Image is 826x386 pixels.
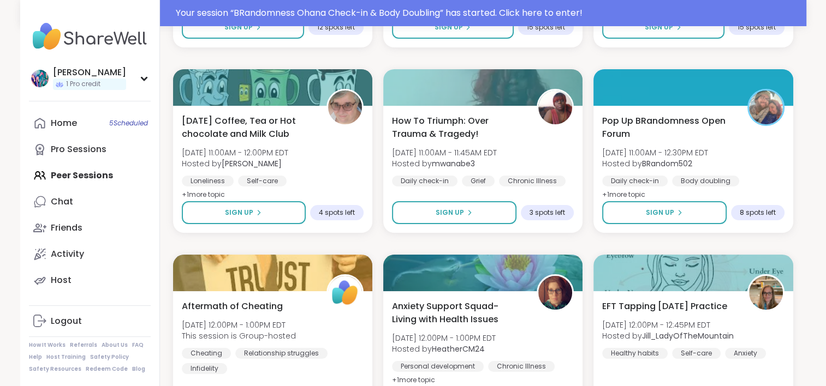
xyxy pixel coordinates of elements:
span: [DATE] 11:00AM - 11:45AM EDT [392,147,497,158]
div: Relationship struggles [235,348,328,359]
b: Jill_LadyOfTheMountain [642,330,734,341]
div: Anxiety [725,348,766,359]
a: Safety Policy [90,353,129,361]
a: Chat [29,189,151,215]
span: [DATE] 12:00PM - 1:00PM EDT [182,319,296,330]
a: Referrals [70,341,97,349]
img: Jill_LadyOfTheMountain [749,276,783,310]
span: Hosted by [182,158,288,169]
div: Pro Sessions [51,143,106,155]
span: 3 spots left [530,208,565,217]
a: About Us [102,341,128,349]
span: Sign Up [225,208,253,218]
div: Daily check-in [602,176,668,186]
div: Infidelity [182,363,227,374]
a: Host [29,267,151,293]
span: How To Triumph: Over Trauma & Tragedy! [392,114,525,141]
a: Pro Sessions [29,136,151,162]
img: hollyjanicki [31,70,49,87]
span: This session is Group-hosted [182,330,296,341]
img: BRandom502 [749,91,783,124]
span: [DATE] 11:00AM - 12:00PM EDT [182,147,288,158]
img: ShareWell Nav Logo [29,17,151,56]
a: Host Training [46,353,86,361]
span: Sign Up [645,22,673,32]
div: Friends [51,222,82,234]
div: Activity [51,248,84,260]
div: Grief [462,176,495,186]
div: Logout [51,315,82,327]
a: Friends [29,215,151,241]
div: Body doubling [672,176,739,186]
span: 15 spots left [738,23,776,32]
button: Sign Up [182,201,306,224]
img: mwanabe3 [538,91,572,124]
div: Cheating [182,348,231,359]
a: Safety Resources [29,365,81,373]
span: Sign Up [224,22,253,32]
span: [DATE] Coffee, Tea or Hot chocolate and Milk Club [182,114,314,141]
span: [DATE] 12:00PM - 12:45PM EDT [602,319,734,330]
div: Healthy habits [602,348,668,359]
a: Home5Scheduled [29,110,151,136]
button: Sign Up [182,16,304,39]
img: Susan [328,91,362,124]
span: Anxiety Support Squad- Living with Health Issues [392,300,525,326]
a: Help [29,353,42,361]
span: EFT Tapping [DATE] Practice [602,300,727,313]
a: Logout [29,308,151,334]
span: [DATE] 12:00PM - 1:00PM EDT [392,333,496,343]
span: 12 spots left [317,23,355,32]
div: Home [51,117,77,129]
div: Chronic Illness [499,176,566,186]
span: [DATE] 11:00AM - 12:30PM EDT [602,147,708,158]
span: Hosted by [392,158,497,169]
a: Redeem Code [86,365,128,373]
span: Hosted by [602,330,734,341]
div: Daily check-in [392,176,457,186]
div: Your session “ BRandomness Ohana Check-in & Body Doubling ” has started. Click here to enter! [176,7,800,20]
span: 4 spots left [319,208,355,217]
span: 8 spots left [740,208,776,217]
button: Sign Up [392,201,516,224]
img: HeatherCM24 [538,276,572,310]
a: How It Works [29,341,66,349]
span: Aftermath of Cheating [182,300,283,313]
span: Hosted by [392,343,496,354]
img: ShareWell [328,276,362,310]
button: Sign Up [602,16,724,39]
span: Pop Up BRandomness Open Forum [602,114,735,141]
b: [PERSON_NAME] [222,158,282,169]
a: Activity [29,241,151,267]
b: HeatherCM24 [432,343,485,354]
a: Blog [132,365,145,373]
button: Sign Up [392,16,514,39]
div: [PERSON_NAME] [53,67,126,79]
span: Sign Up [434,22,462,32]
span: Sign Up [436,208,464,218]
div: Chat [51,196,73,208]
div: Host [51,274,72,286]
div: Self-care [238,176,287,186]
b: mwanabe3 [432,158,475,169]
button: Sign Up [602,201,726,224]
span: 15 spots left [527,23,565,32]
span: 1 Pro credit [66,80,100,89]
span: Sign Up [646,208,674,218]
b: BRandom502 [642,158,692,169]
a: FAQ [132,341,144,349]
div: Loneliness [182,176,234,186]
div: Chronic Illness [488,361,555,372]
span: 5 Scheduled [109,119,148,128]
span: Hosted by [602,158,708,169]
div: Self-care [672,348,721,359]
div: Personal development [392,361,484,372]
